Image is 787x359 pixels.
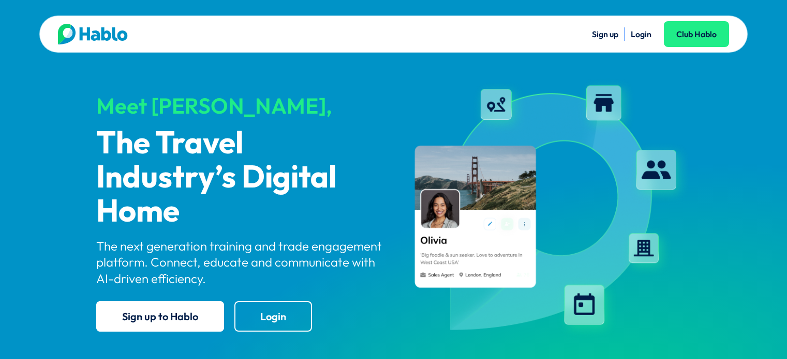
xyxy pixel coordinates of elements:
[96,238,385,287] p: The next generation training and trade engagement platform. Connect, educate and communicate with...
[631,29,651,39] a: Login
[58,24,128,44] img: Hablo logo main 2
[403,77,691,340] img: hablo-profile-image
[664,21,729,47] a: Club Hablo
[96,301,224,332] a: Sign up to Hablo
[234,301,312,332] a: Login
[96,94,385,118] div: Meet [PERSON_NAME],
[96,127,385,229] p: The Travel Industry’s Digital Home
[592,29,618,39] a: Sign up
